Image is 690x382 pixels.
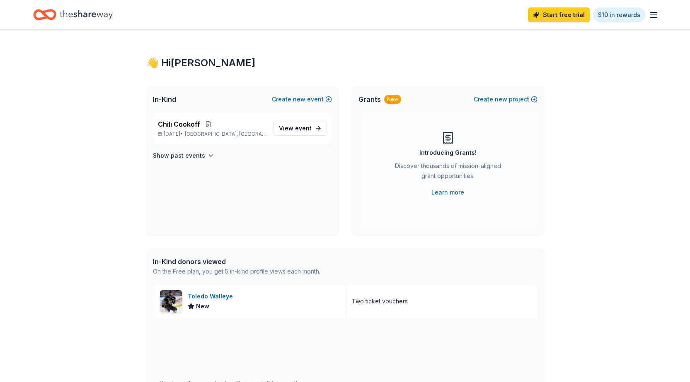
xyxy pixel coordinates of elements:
[474,94,537,104] button: Createnewproject
[160,290,182,312] img: Image for Toledo Walleye
[419,148,477,158] div: Introducing Grants!
[272,94,332,104] button: Createnewevent
[146,56,544,70] div: 👋 Hi [PERSON_NAME]
[431,187,464,197] a: Learn more
[185,131,266,137] span: [GEOGRAPHIC_DATA], [GEOGRAPHIC_DATA]
[188,291,236,301] div: Toledo Walleye
[293,94,305,104] span: new
[153,94,176,104] span: In-Kind
[274,121,327,136] a: View event
[279,123,312,133] span: View
[158,119,200,129] span: Chili Cookoff
[295,125,312,132] span: event
[196,301,209,311] span: New
[495,94,507,104] span: new
[352,296,408,306] div: Two ticket vouchers
[153,151,214,161] button: Show past events
[593,7,645,22] a: $10 in rewards
[153,151,205,161] h4: Show past events
[528,7,590,22] a: Start free trial
[33,5,113,24] a: Home
[384,95,401,104] div: New
[153,257,320,267] div: In-Kind donors viewed
[158,131,267,137] p: [DATE] •
[392,161,504,184] div: Discover thousands of mission-aligned grant opportunities.
[358,94,381,104] span: Grants
[153,267,320,276] div: On the Free plan, you get 5 in-kind profile views each month.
